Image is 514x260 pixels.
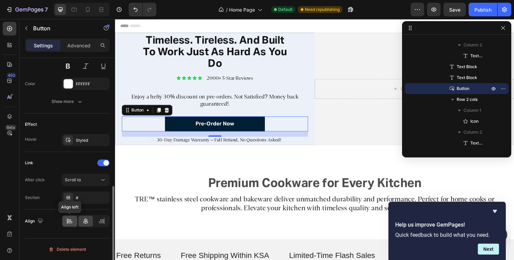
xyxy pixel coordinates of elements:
[65,177,81,182] span: Scroll to
[62,174,110,186] button: Scroll to
[5,125,16,130] div: Beta
[443,3,466,16] button: Save
[129,3,156,16] div: Undo/Redo
[293,69,329,74] div: Drop element here
[463,107,481,114] span: Column 1
[25,217,44,226] div: Align
[25,121,37,127] div: Effect
[25,244,110,255] button: Delete element
[470,140,483,147] span: Text Block
[457,85,469,92] span: Button
[67,42,90,49] p: Advanced
[395,207,499,255] div: Help us improve GemPages!
[463,42,482,48] span: Column 2
[76,137,108,143] div: Styled
[226,6,228,13] span: /
[45,5,48,14] p: 7
[76,195,108,201] div: #
[76,81,108,87] div: FFFFFF
[25,95,110,108] button: Show more
[33,24,91,32] p: Button
[67,238,158,248] p: Free Shipping Within KSA
[179,238,267,248] p: Limited-Time Flash Sales
[474,6,491,13] div: Publish
[34,42,53,49] p: Settings
[395,221,499,229] h2: Help us improve GemPages!
[25,160,33,166] div: Link
[469,3,497,16] button: Publish
[229,6,255,13] span: Home Page
[457,96,477,103] span: Row 2 cols
[52,98,83,105] div: Show more
[25,195,40,201] div: Section
[457,63,477,70] span: Text Block
[470,118,479,125] span: Icon
[25,177,45,183] div: After click
[457,74,477,81] span: Text Block
[449,7,460,13] span: Save
[470,52,483,59] span: Text Block
[25,81,35,87] div: Color
[1,238,47,248] p: Free Returns
[305,6,340,13] span: Need republishing
[25,136,37,142] div: Hover
[205,14,410,129] video: Video
[205,14,410,129] div: Background Image
[96,160,314,176] strong: Premium Cookware for Every Kitchen
[278,6,292,13] span: Default
[7,180,403,199] h2: TRE™ stainless steel cookware and bakeware deliver unmatched durability and performance. Perfect ...
[287,238,390,248] p: Available both online & offline
[478,244,499,255] button: Next question
[48,245,86,254] div: Delete element
[463,129,482,136] span: Column 2
[491,207,499,215] button: Hide survey
[395,232,499,238] p: Quick feedback to build what you need.
[115,19,514,260] iframe: Design area
[3,3,51,16] button: 7
[6,73,16,78] div: 450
